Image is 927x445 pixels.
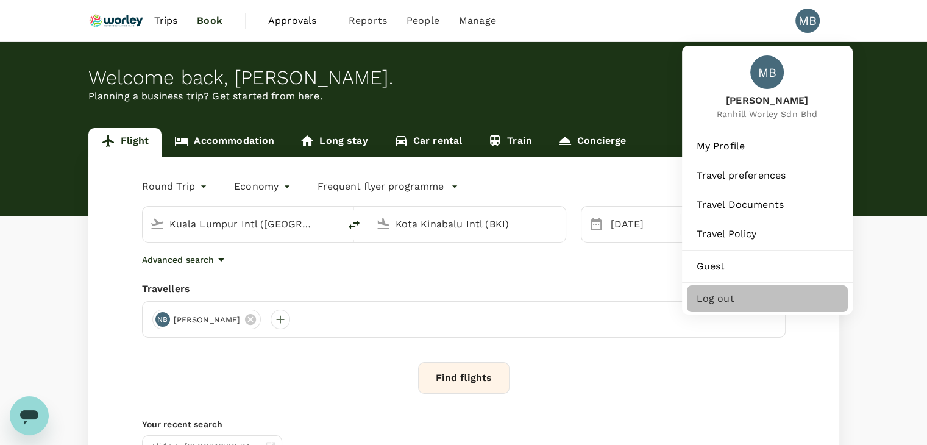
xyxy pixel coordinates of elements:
div: NB[PERSON_NAME] [152,310,261,329]
span: Travel preferences [697,168,838,183]
div: MB [750,55,784,89]
span: [PERSON_NAME] [166,314,248,326]
iframe: Button to launch messaging window [10,396,49,435]
button: delete [339,210,369,240]
a: Long stay [287,128,380,157]
a: Concierge [545,128,639,157]
p: Your recent search [142,418,786,430]
a: Flight [88,128,162,157]
a: Travel Policy [687,221,848,247]
a: My Profile [687,133,848,160]
span: [PERSON_NAME] [717,94,817,108]
a: Accommodation [162,128,287,157]
span: Travel Policy [697,227,838,241]
span: Log out [697,291,838,306]
a: Guest [687,253,848,280]
div: Round Trip [142,177,210,196]
a: Travel Documents [687,191,848,218]
p: Planning a business trip? Get started from here. [88,89,839,104]
button: Open [331,222,333,225]
div: Economy [234,177,293,196]
span: Ranhill Worley Sdn Bhd [717,108,817,120]
a: Train [475,128,545,157]
img: Ranhill Worley Sdn Bhd [88,7,144,34]
button: Advanced search [142,252,229,267]
span: Trips [154,13,177,28]
button: Open [557,222,559,225]
span: Reports [349,13,387,28]
span: Travel Documents [697,198,838,212]
div: MB [795,9,820,33]
span: My Profile [697,139,838,154]
input: Depart from [169,215,314,233]
a: Car rental [381,128,475,157]
span: Guest [697,259,838,274]
button: Find flights [418,362,510,394]
a: Travel preferences [687,162,848,189]
span: People [407,13,439,28]
button: Frequent flyer programme [318,179,458,194]
div: Welcome back , [PERSON_NAME] . [88,66,839,89]
span: Book [197,13,222,28]
input: Going to [396,215,540,233]
div: Travellers [142,282,786,296]
span: Approvals [268,13,329,28]
p: Frequent flyer programme [318,179,444,194]
div: Log out [687,285,848,312]
p: Advanced search [142,254,214,266]
span: Manage [459,13,496,28]
div: NB [155,312,170,327]
div: [DATE] [606,212,677,237]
